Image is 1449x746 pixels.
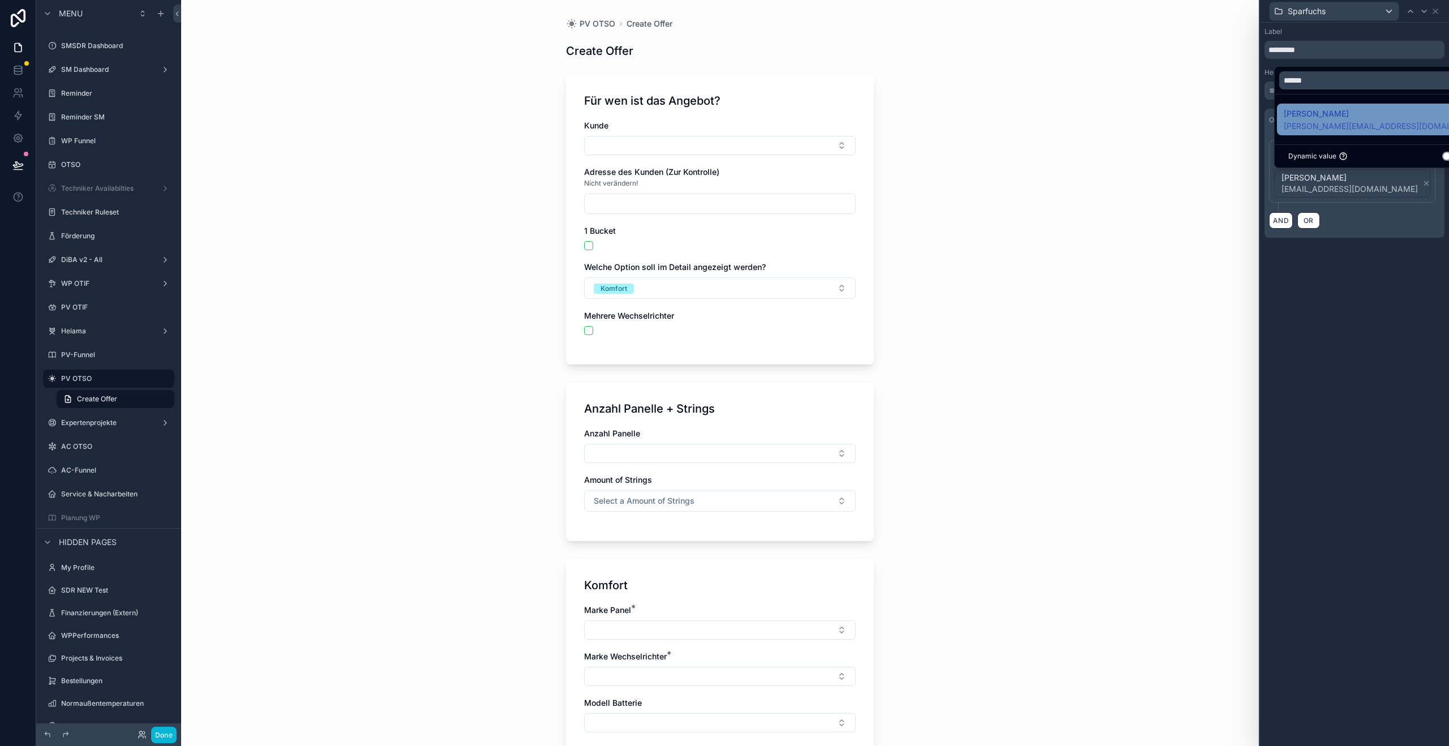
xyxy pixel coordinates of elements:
[61,563,172,572] label: My Profile
[43,156,174,174] a: OTSO
[43,414,174,432] a: Expertenprojekte
[61,608,172,618] label: Finanzierungen (Extern)
[43,694,174,713] a: Normaußentemperaturen
[601,284,627,294] div: Komfort
[584,444,856,463] button: Select Button
[627,18,672,29] a: Create Offer
[43,179,174,198] a: Techniker Availabilties
[43,461,174,479] a: AC-Funnel
[61,303,172,312] label: PV OTIF
[61,160,172,169] label: OTSO
[584,698,642,708] span: Modell Batterie
[43,627,174,645] a: WPPerformances
[584,577,628,593] h1: Komfort
[61,327,156,336] label: Heiama
[61,654,172,663] label: Projects & Invoices
[584,620,856,640] button: Select Button
[43,275,174,293] a: WP OTIF
[43,717,174,735] a: Zeitplanschritte
[43,322,174,340] a: Heiama
[61,41,172,50] label: SMSDR Dashboard
[584,262,766,272] span: Welche Option soll im Detail angezeigt werden?
[584,475,652,485] span: Amount of Strings
[584,667,856,686] button: Select Button
[566,43,633,59] h1: Create Offer
[43,132,174,150] a: WP Funnel
[43,370,174,388] a: PV OTSO
[61,184,156,193] label: Techniker Availabilties
[151,727,177,743] button: Done
[584,167,719,177] span: Adresse des Kunden (Zur Kontrolle)
[43,438,174,456] a: AC OTSO
[580,18,615,29] span: PV OTSO
[43,227,174,245] a: Förderung
[61,350,172,359] label: PV-Funnel
[61,699,172,708] label: Normaußentemperaturen
[61,113,172,122] label: Reminder SM
[43,581,174,599] a: SDR NEW Test
[43,61,174,79] a: SM Dashboard
[43,559,174,577] a: My Profile
[584,121,608,130] span: Kunde
[584,93,721,109] h1: Für wen ist das Angebot?
[61,418,156,427] label: Expertenprojekte
[584,428,640,438] span: Anzahl Panelle
[43,251,174,269] a: DiBA v2 - All
[61,89,172,98] label: Reminder
[59,8,83,19] span: Menu
[594,495,695,507] span: Select a Amount of Strings
[584,179,638,188] span: Nicht verändern!
[43,649,174,667] a: Projects & Invoices
[584,651,667,661] span: Marke Wechselrichter
[584,713,856,732] button: Select Button
[61,513,172,522] label: Planung WP
[584,136,856,155] button: Select Button
[1288,152,1336,161] span: Dynamic value
[43,37,174,55] a: SMSDR Dashboard
[61,136,172,145] label: WP Funnel
[584,401,715,417] h1: Anzahl Panelle + Strings
[59,537,117,548] span: Hidden pages
[43,485,174,503] a: Service & Nacharbeiten
[61,65,156,74] label: SM Dashboard
[43,672,174,690] a: Bestellungen
[61,442,172,451] label: AC OTSO
[61,255,156,264] label: DiBA v2 - All
[61,374,168,383] label: PV OTSO
[61,722,172,731] label: Zeitplanschritte
[43,604,174,622] a: Finanzierungen (Extern)
[584,311,674,320] span: Mehrere Wechselrichter
[61,231,172,241] label: Förderung
[61,631,172,640] label: WPPerformances
[61,490,172,499] label: Service & Nacharbeiten
[61,279,156,288] label: WP OTIF
[43,346,174,364] a: PV-Funnel
[61,466,172,475] label: AC-Funnel
[566,18,615,29] a: PV OTSO
[43,108,174,126] a: Reminder SM
[43,84,174,102] a: Reminder
[43,298,174,316] a: PV OTIF
[43,203,174,221] a: Techniker Ruleset
[584,490,856,512] button: Select Button
[61,586,172,595] label: SDR NEW Test
[584,277,856,299] button: Select Button
[43,509,174,527] a: Planung WP
[61,208,172,217] label: Techniker Ruleset
[61,676,172,685] label: Bestellungen
[77,395,117,404] span: Create Offer
[57,390,174,408] a: Create Offer
[584,605,631,615] span: Marke Panel
[584,226,616,235] span: 1 Bucket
